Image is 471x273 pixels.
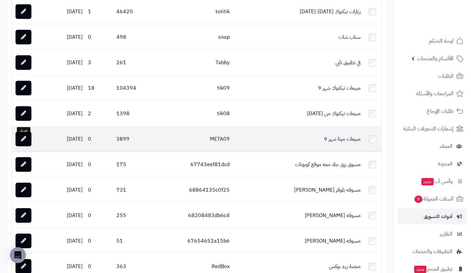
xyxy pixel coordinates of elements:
td: [DATE] [44,177,86,203]
td: 104394 [114,75,148,101]
td: مبيعات تيكتوك من [DATE] [232,101,363,126]
a: أدوات التسويق [398,208,467,224]
td: 67743eef81dcd [148,152,232,177]
span: لوحة التحكم [429,36,453,46]
td: في تطبيق تابي [232,50,363,75]
a: المدونة [398,156,467,172]
td: 0 [85,203,114,228]
a: المراجعات والأسئلة [398,86,467,102]
a: التقارير [398,226,467,242]
td: 0 [85,24,114,50]
td: 0 [85,126,114,152]
td: [DATE] [44,152,86,177]
span: طلبات الإرجاع [427,107,453,116]
td: 2 [85,101,114,126]
td: 68864135c0f25 [148,177,232,203]
td: [DATE] [44,75,86,101]
td: snap [148,24,232,50]
td: 1398 [114,101,148,126]
td: [DATE] [44,203,86,228]
td: 0 [85,177,114,203]
a: العملاء [398,138,467,154]
td: [DATE] [44,126,86,152]
td: 67654652a15b6 [148,228,232,253]
td: مسوق رزق جاد معه موقع كوبونات [232,152,363,177]
a: إشعارات التحويلات البنكية [398,121,467,137]
td: 0 [85,152,114,177]
td: [DATE] [44,101,86,126]
a: لوحة التحكم [398,33,467,49]
div: Open Intercom Messenger [10,247,26,263]
span: العملاء [440,142,452,151]
td: 255 [114,203,148,228]
td: 261 [114,50,148,75]
span: التقارير [440,229,452,239]
td: مسوقه [PERSON_NAME] [232,203,363,228]
td: 3 [85,50,114,75]
span: أدوات التسويق [424,212,452,221]
td: 175 [114,152,148,177]
td: tik08 [148,101,232,126]
td: مسوقه بلوقر [PERSON_NAME] [232,177,363,203]
a: الطلبات [398,68,467,84]
td: مسوقه [PERSON_NAME] [232,228,363,253]
td: tik09 [148,75,232,101]
td: Tabby [148,50,232,75]
span: جديد [421,178,434,185]
span: 9 [414,196,423,203]
a: السلات المتروكة9 [398,191,467,207]
img: logo-2.png [426,5,465,19]
a: التطبيقات والخدمات [398,244,467,259]
span: السلات المتروكة [414,194,453,204]
td: [DATE] [44,50,86,75]
td: 498 [114,24,148,50]
span: الأقسام والمنتجات [417,54,453,63]
td: 18 [85,75,114,101]
span: المدونة [438,159,452,168]
td: سناب شات [232,24,363,50]
td: [DATE] [44,228,86,253]
td: 51 [114,228,148,253]
a: وآتس آبجديد [398,173,467,189]
span: التطبيقات والخدمات [412,247,452,256]
span: إشعارات التحويلات البنكية [403,124,453,133]
a: طلبات الإرجاع [398,103,467,119]
td: 3899 [114,126,148,152]
td: 731 [114,177,148,203]
td: 0 [85,228,114,253]
span: الطلبات [438,71,453,81]
span: جديد [414,266,426,273]
td: 68208483db6c4 [148,203,232,228]
td: [DATE] [44,24,86,50]
td: META09 [148,126,232,152]
td: مبيعات تيكتوك شهر 9 [232,75,363,101]
span: المراجعات والأسئلة [416,89,453,98]
div: تعديل [17,127,30,134]
td: مبيعات ميتا شهر 9 [232,126,363,152]
span: وآتس آب [421,177,452,186]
